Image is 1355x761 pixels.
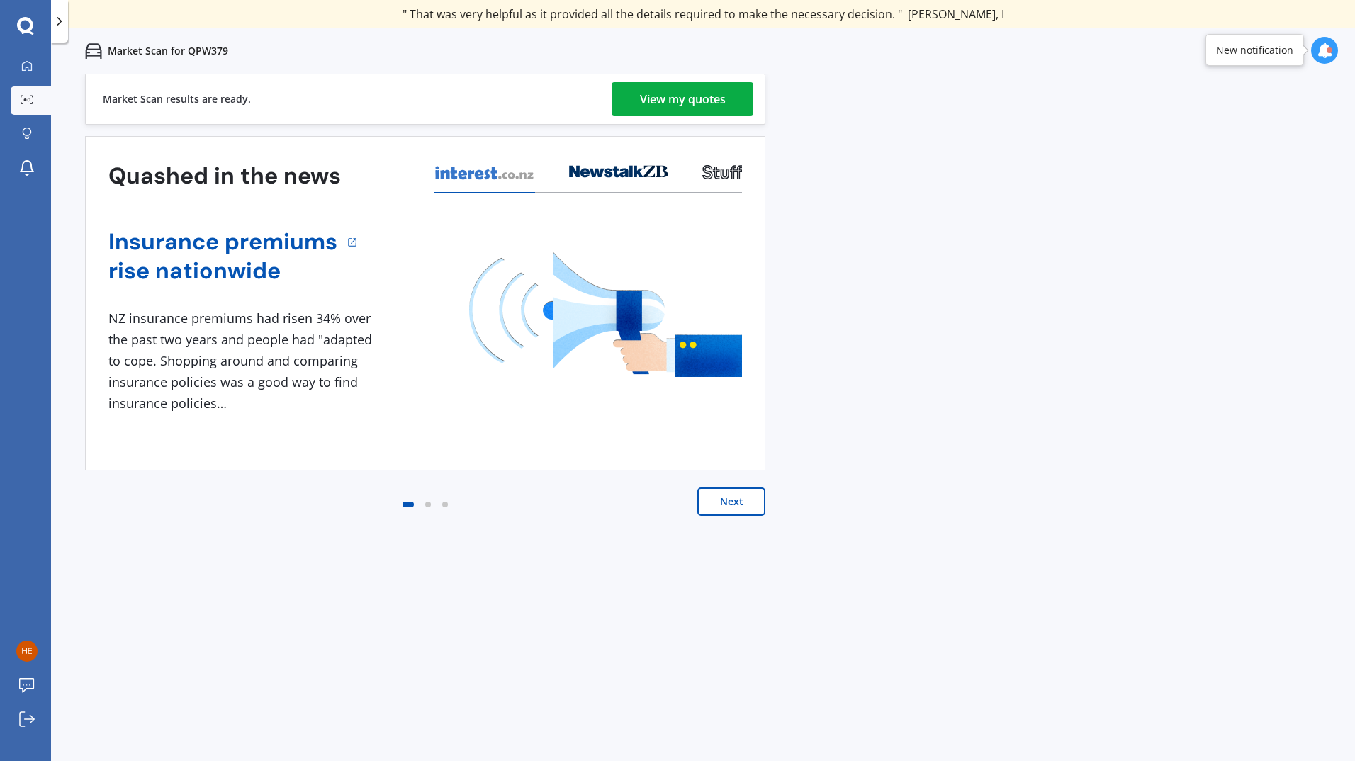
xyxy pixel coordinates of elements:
div: NZ insurance premiums had risen 34% over the past two years and people had "adapted to cope. Shop... [108,308,378,414]
a: rise nationwide [108,257,337,286]
a: Insurance premiums [108,227,337,257]
img: media image [469,252,742,377]
img: car.f15378c7a67c060ca3f3.svg [85,43,102,60]
div: Market Scan results are ready. [103,74,251,124]
a: View my quotes [612,82,753,116]
img: 7a280a78b7761efe8080b28c174fa3c5 [16,641,38,662]
p: Market Scan for QPW379 [108,44,228,58]
h3: Quashed in the news [108,162,341,191]
button: Next [697,487,765,516]
div: New notification [1216,43,1293,57]
div: View my quotes [640,82,726,116]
